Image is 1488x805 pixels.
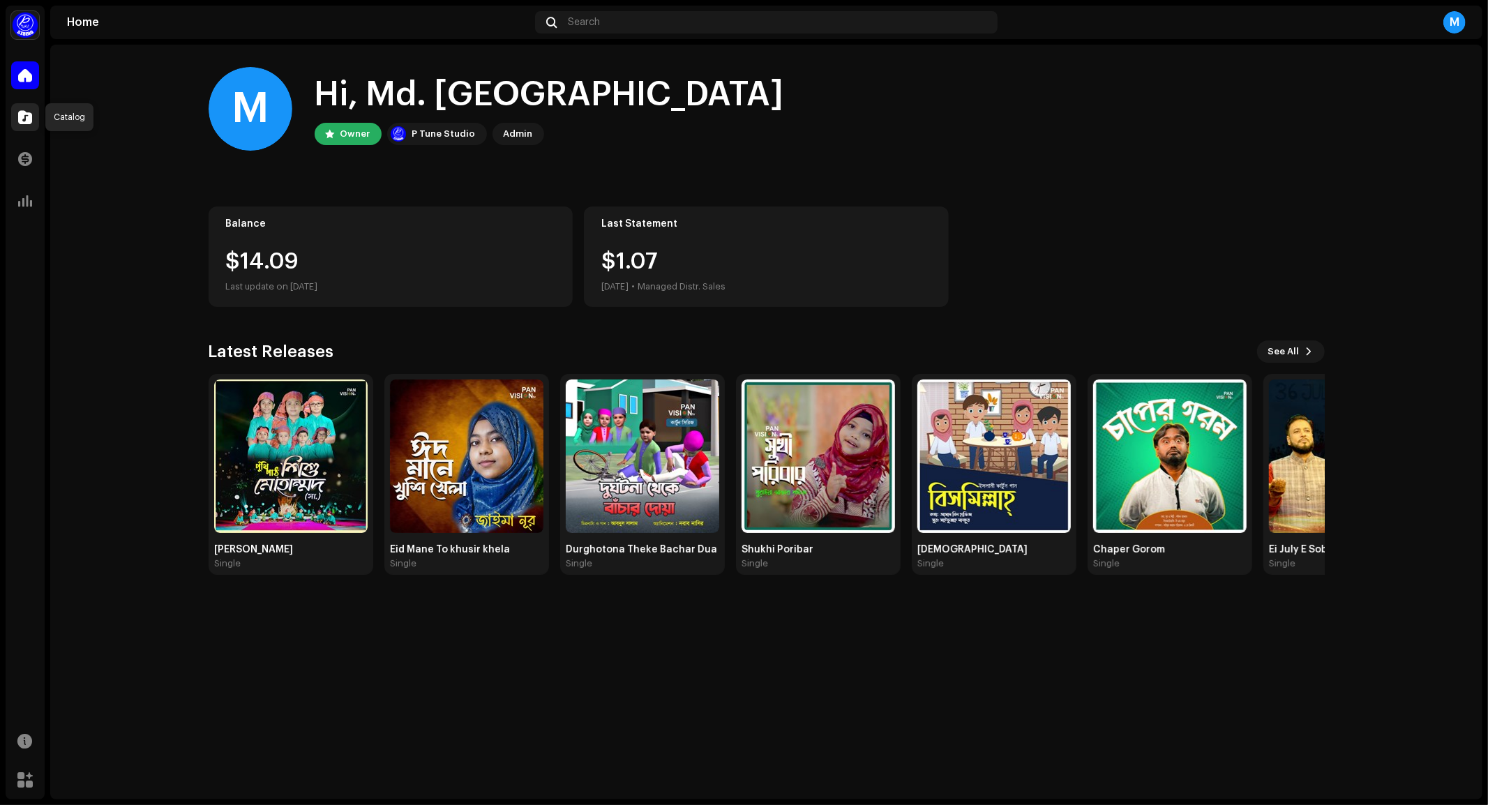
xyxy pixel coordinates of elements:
div: Single [742,558,768,569]
div: P Tune Studio [412,126,476,142]
div: Balance [226,218,556,230]
div: Single [566,558,592,569]
img: 73fcea78-dda5-4631-b952-45962e60d2ef [742,379,895,533]
img: 93df9f58-7eda-4646-acc3-7fa9cbc1519a [214,379,368,533]
div: Hi, Md. [GEOGRAPHIC_DATA] [315,73,784,117]
button: See All [1257,340,1325,363]
div: Single [214,558,241,569]
div: [DEMOGRAPHIC_DATA] [917,544,1071,555]
img: d2fb58a5-cdbe-4abd-a6dc-98da4752a44e [1093,379,1247,533]
re-o-card-value: Last Statement [584,206,949,307]
div: Last update on [DATE] [226,278,556,295]
div: Home [67,17,529,28]
div: Single [917,558,944,569]
div: Single [1269,558,1295,569]
img: a35697d0-bc55-4518-abd1-753449309aef [917,379,1071,533]
div: Managed Distr. Sales [638,278,726,295]
img: 744709d5-138e-49f8-bb85-9ccdf29d6547 [390,379,543,533]
span: Search [568,17,600,28]
div: Admin [504,126,533,142]
img: 5f25dcbf-abb1-4c11-9172-9794860bfdfe [566,379,719,533]
img: a1dd4b00-069a-4dd5-89ed-38fbdf7e908f [390,126,407,142]
div: M [1443,11,1466,33]
div: Single [1093,558,1120,569]
div: Last Statement [601,218,931,230]
div: Durghotona Theke Bachar Dua [566,544,719,555]
img: a1dd4b00-069a-4dd5-89ed-38fbdf7e908f [11,11,39,39]
div: Owner [340,126,370,142]
span: See All [1268,338,1300,366]
div: • [631,278,635,295]
div: Chaper Gorom [1093,544,1247,555]
img: 646da3e8-1e6b-4c98-891c-5f8d9923dc70 [1269,379,1422,533]
div: M [209,67,292,151]
div: [DATE] [601,278,629,295]
div: Single [390,558,416,569]
h3: Latest Releases [209,340,334,363]
re-o-card-value: Balance [209,206,573,307]
div: [PERSON_NAME] [214,544,368,555]
div: Ei July E Sobar [PERSON_NAME] [1269,544,1422,555]
div: Shukhi Poribar [742,544,895,555]
div: Eid Mane To khusir khela [390,544,543,555]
